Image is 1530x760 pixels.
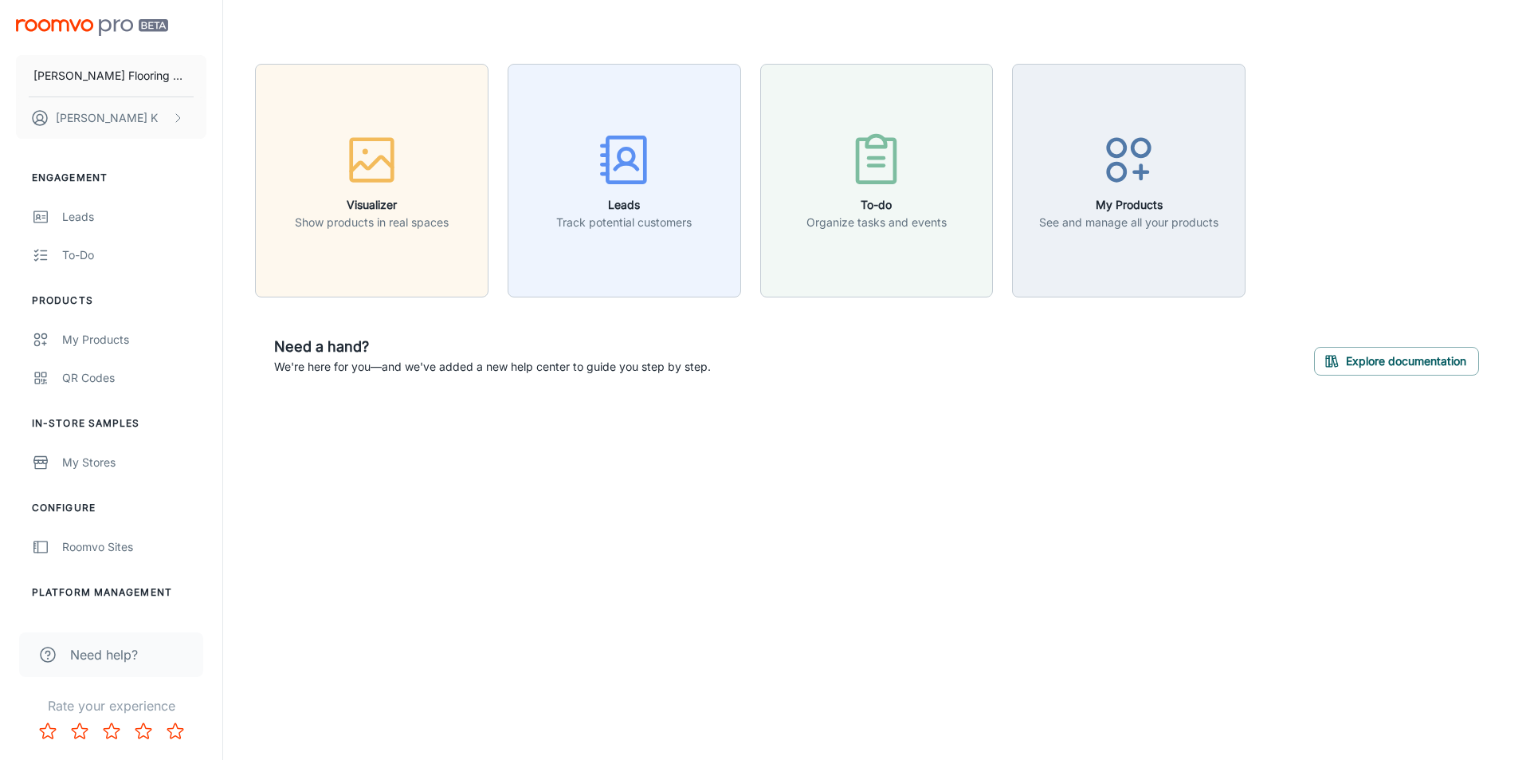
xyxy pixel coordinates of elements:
div: My Products [62,331,206,348]
p: Show products in real spaces [295,214,449,231]
div: To-do [62,246,206,264]
a: My ProductsSee and manage all your products [1012,171,1246,187]
a: Explore documentation [1314,352,1479,368]
h6: Need a hand? [274,336,711,358]
button: My ProductsSee and manage all your products [1012,64,1246,297]
div: My Stores [62,454,206,471]
div: Leads [62,208,206,226]
button: Explore documentation [1314,347,1479,376]
p: [PERSON_NAME] Flooring Center Inc [33,67,189,85]
p: Organize tasks and events [806,214,947,231]
img: Roomvo PRO Beta [16,19,168,36]
p: [PERSON_NAME] K [56,109,158,127]
button: [PERSON_NAME] K [16,97,206,139]
button: [PERSON_NAME] Flooring Center Inc [16,55,206,96]
h6: To-do [806,196,947,214]
a: To-doOrganize tasks and events [760,171,994,187]
div: QR Codes [62,369,206,387]
p: We're here for you—and we've added a new help center to guide you step by step. [274,358,711,376]
p: See and manage all your products [1039,214,1218,231]
a: LeadsTrack potential customers [508,171,741,187]
button: LeadsTrack potential customers [508,64,741,297]
button: VisualizerShow products in real spaces [255,64,488,297]
h6: My Products [1039,196,1218,214]
button: To-doOrganize tasks and events [760,64,994,297]
p: Track potential customers [556,214,692,231]
h6: Visualizer [295,196,449,214]
h6: Leads [556,196,692,214]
